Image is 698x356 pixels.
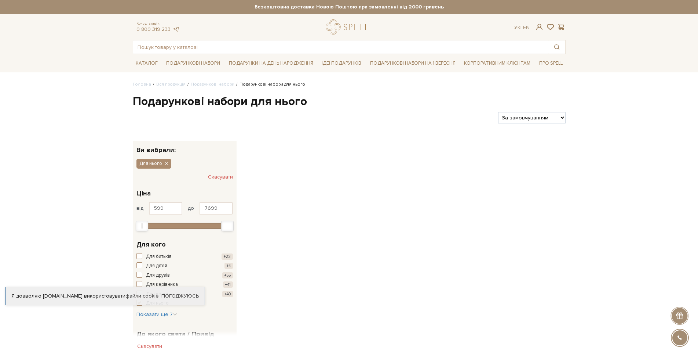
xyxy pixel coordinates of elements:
span: Для нього [139,160,162,167]
span: Для кого [136,240,166,249]
button: Для нього [136,159,171,168]
div: Min [136,221,148,231]
a: Каталог [133,58,161,69]
span: Консультація: [136,21,180,26]
a: En [523,24,530,30]
div: Я дозволяю [DOMAIN_NAME] використовувати [6,293,205,299]
span: Для керівника [146,281,178,288]
a: Подарункові набори [191,82,234,87]
span: Показати ще 7 [136,311,177,317]
button: Для дітей +4 [136,262,233,270]
a: Погоджуюсь [161,293,199,299]
li: Подарункові набори для нього [234,81,305,88]
a: файли cookie [125,293,159,299]
span: +23 [222,253,233,260]
strong: Безкоштовна доставка Новою Поштою при замовленні від 2000 гривень [133,4,566,10]
a: Ідеї подарунків [319,58,364,69]
div: Max [221,221,234,231]
span: Для дітей [146,262,167,270]
span: до [188,205,194,212]
button: Для батьків +23 [136,253,233,260]
span: від [136,205,143,212]
input: Ціна [149,202,182,215]
a: 0 800 319 233 [136,26,171,32]
span: | [520,24,522,30]
button: Для керівника +41 [136,281,233,288]
div: Ви вибрали: [133,141,237,153]
a: logo [326,19,372,35]
span: +40 [222,291,233,297]
span: Ціна [136,188,151,198]
a: Головна [133,82,151,87]
a: Корпоративним клієнтам [461,57,533,69]
span: +55 [222,272,233,278]
input: Пошук товару у каталозі [133,40,548,54]
button: Показати ще 7 [136,311,177,318]
a: telegram [172,26,180,32]
span: +41 [223,281,233,288]
input: Ціна [200,202,233,215]
span: Для друзів [146,272,170,279]
a: Подарункові набори на 1 Вересня [367,57,458,69]
span: До якого свята / Привід [136,329,214,339]
div: Ук [514,24,530,31]
a: Подарунки на День народження [226,58,316,69]
button: Пошук товару у каталозі [548,40,565,54]
a: Подарункові набори [163,58,223,69]
a: Про Spell [536,58,566,69]
button: Для друзів +55 [136,272,233,279]
span: +4 [224,263,233,269]
h1: Подарункові набори для нього [133,94,566,109]
button: Скасувати [133,341,167,352]
button: Скасувати [208,171,233,183]
a: Вся продукція [156,82,186,87]
span: Для батьків [146,253,172,260]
